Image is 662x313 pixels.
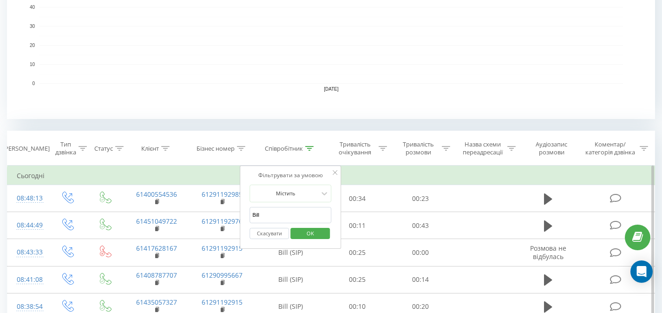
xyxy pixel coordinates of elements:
input: Введіть значення [249,207,331,223]
div: 08:41:08 [17,271,39,289]
td: 00:11 [326,212,389,239]
text: 20 [30,43,35,48]
td: 00:00 [389,239,452,266]
text: [DATE] [324,87,339,92]
div: 08:44:49 [17,216,39,234]
a: 61451049722 [136,217,177,226]
a: 61435057327 [136,298,177,306]
div: [PERSON_NAME] [3,145,50,153]
td: 00:25 [326,266,389,293]
a: 61290995667 [202,271,243,280]
a: 61400554536 [136,190,177,199]
div: Аудіозапис розмови [526,140,577,156]
div: Співробітник [265,145,303,153]
td: Сьогодні [7,166,655,185]
span: Розмова не відбулась [530,244,566,261]
span: OK [297,226,323,240]
text: 40 [30,5,35,10]
td: 00:34 [326,185,389,212]
div: Тип дзвінка [55,140,76,156]
div: Тривалість очікування [334,140,376,156]
div: Статус [94,145,113,153]
div: Назва схеми переадресації [461,140,505,156]
a: 61291192985 [202,190,243,199]
td: 00:23 [389,185,452,212]
td: 00:14 [389,266,452,293]
div: Фільтрувати за умовою [249,171,331,180]
div: 08:43:33 [17,243,39,261]
div: Open Intercom Messenger [630,260,653,283]
a: 61417628167 [136,244,177,253]
text: 10 [30,62,35,67]
td: 00:25 [326,239,389,266]
td: Bill (SIP) [255,239,326,266]
text: 0 [32,81,35,86]
div: 08:48:13 [17,189,39,207]
td: Bill (SIP) [255,266,326,293]
a: 61291192976 [202,217,243,226]
button: OK [290,228,330,240]
text: 30 [30,24,35,29]
a: 61291192915 [202,298,243,306]
div: Клієнт [141,145,159,153]
div: Бізнес номер [197,145,235,153]
td: 00:43 [389,212,452,239]
div: Коментар/категорія дзвінка [583,140,637,156]
button: Скасувати [249,228,289,240]
a: 61408787707 [136,271,177,280]
div: Тривалість розмови [398,140,439,156]
a: 61291192915 [202,244,243,253]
